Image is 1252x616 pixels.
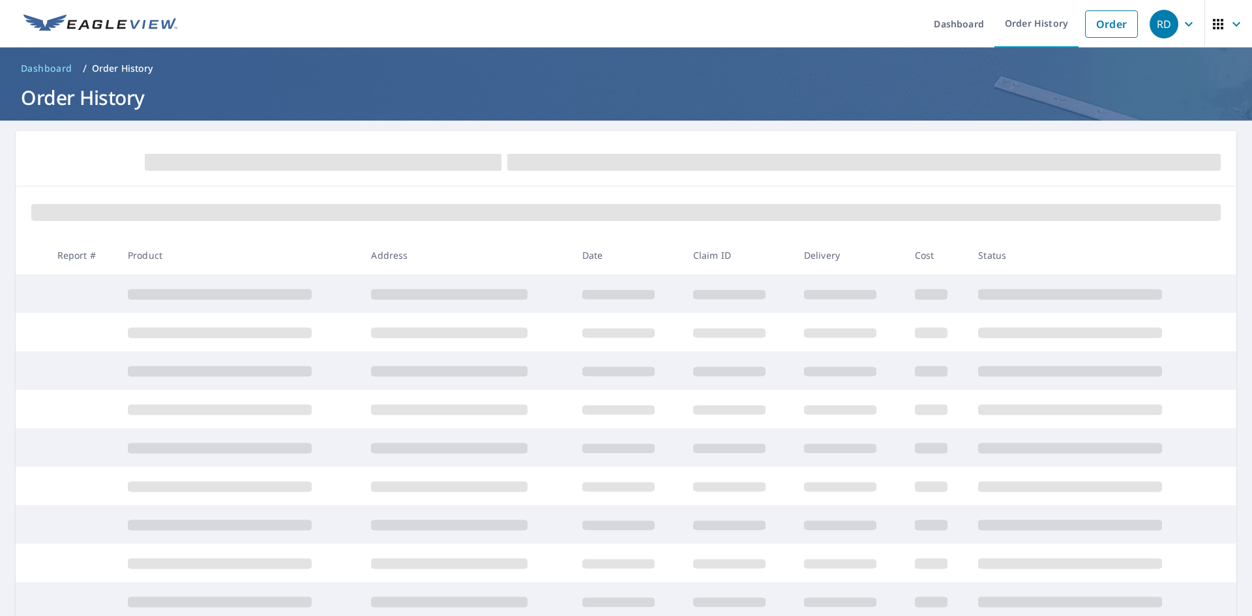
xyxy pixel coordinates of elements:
th: Claim ID [683,236,794,274]
th: Delivery [794,236,904,274]
th: Status [968,236,1212,274]
p: Order History [92,62,153,75]
th: Date [572,236,683,274]
th: Cost [904,236,968,274]
a: Dashboard [16,58,78,79]
a: Order [1085,10,1138,38]
img: EV Logo [23,14,177,34]
span: Dashboard [21,62,72,75]
th: Report # [47,236,117,274]
h1: Order History [16,84,1236,111]
div: RD [1150,10,1178,38]
nav: breadcrumb [16,58,1236,79]
li: / [83,61,87,76]
th: Address [361,236,571,274]
th: Product [117,236,361,274]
